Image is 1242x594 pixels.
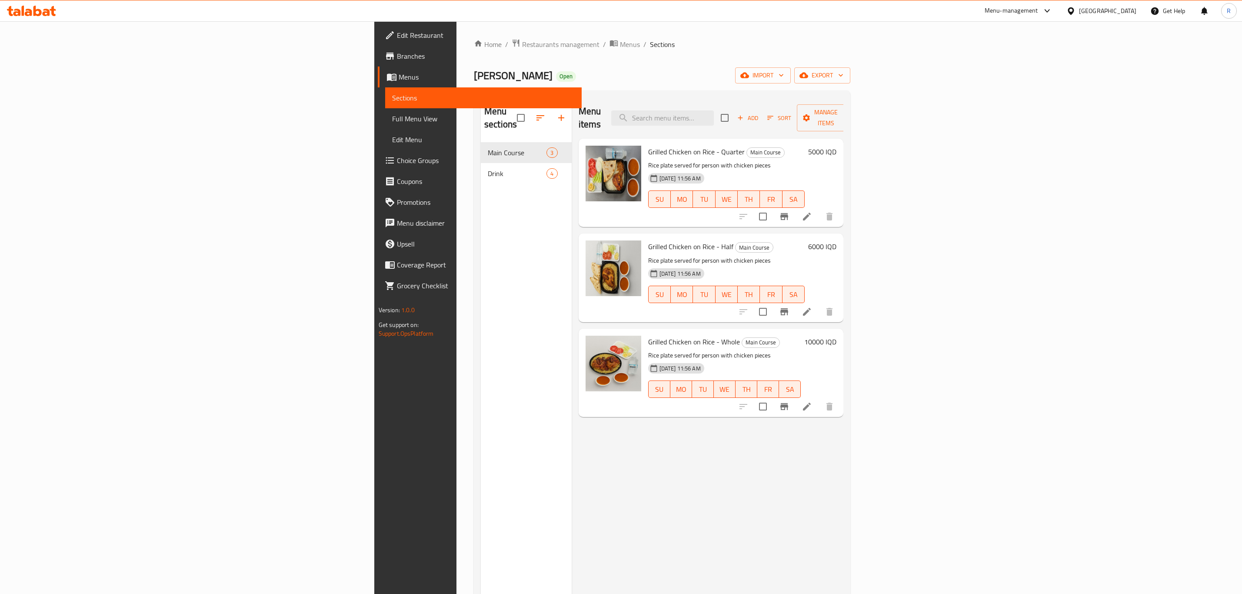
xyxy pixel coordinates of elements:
[378,67,582,87] a: Menus
[401,304,415,316] span: 1.0.0
[716,286,738,303] button: WE
[603,39,606,50] li: /
[674,193,689,206] span: MO
[761,383,776,396] span: FR
[652,193,667,206] span: SU
[734,111,762,125] span: Add item
[474,39,850,50] nav: breadcrumb
[736,113,759,123] span: Add
[378,150,582,171] a: Choice Groups
[385,129,582,150] a: Edit Menu
[586,146,641,201] img: Grilled Chicken on Rice - Quarter
[671,190,693,208] button: MO
[742,337,780,348] div: Main Course
[378,192,582,213] a: Promotions
[819,396,840,417] button: delete
[656,174,704,183] span: [DATE] 11:56 AM
[757,380,779,398] button: FR
[648,350,801,361] p: Rice plate served for person with chicken pieces
[716,190,738,208] button: WE
[802,401,812,412] a: Edit menu item
[378,25,582,46] a: Edit Restaurant
[797,104,855,131] button: Manage items
[693,286,715,303] button: TU
[819,301,840,322] button: delete
[774,301,795,322] button: Branch-specific-item
[742,337,779,347] span: Main Course
[378,46,582,67] a: Branches
[397,218,575,228] span: Menu disclaimer
[397,155,575,166] span: Choice Groups
[736,380,757,398] button: TH
[656,364,704,373] span: [DATE] 11:56 AM
[547,149,557,157] span: 3
[671,286,693,303] button: MO
[379,319,419,330] span: Get support on:
[696,288,712,301] span: TU
[609,39,640,50] a: Menus
[378,213,582,234] a: Menu disclaimer
[736,243,773,253] span: Main Course
[804,107,848,129] span: Manage items
[738,190,760,208] button: TH
[648,160,805,171] p: Rice plate served for person with chicken pieces
[808,146,836,158] h6: 5000 IQD
[774,206,795,227] button: Branch-specific-item
[802,307,812,317] a: Edit menu item
[734,111,762,125] button: Add
[648,240,733,253] span: Grilled Chicken on Rice - Half
[985,6,1038,16] div: Menu-management
[397,197,575,207] span: Promotions
[648,335,740,348] span: Grilled Chicken on Rice - Whole
[719,288,734,301] span: WE
[397,30,575,40] span: Edit Restaurant
[735,67,791,83] button: import
[739,383,754,396] span: TH
[488,168,546,179] div: Drink
[399,72,575,82] span: Menus
[378,234,582,254] a: Upsell
[397,51,575,61] span: Branches
[674,383,689,396] span: MO
[488,147,546,158] div: Main Course
[696,383,710,396] span: TU
[378,254,582,275] a: Coverage Report
[794,67,850,83] button: export
[741,193,756,206] span: TH
[656,270,704,278] span: [DATE] 11:56 AM
[692,380,714,398] button: TU
[763,288,779,301] span: FR
[481,142,572,163] div: Main Course3
[392,93,575,103] span: Sections
[579,105,601,131] h2: Menu items
[586,240,641,296] img: Grilled Chicken on Rice - Half
[379,304,400,316] span: Version:
[808,240,836,253] h6: 6000 IQD
[547,170,557,178] span: 4
[385,87,582,108] a: Sections
[714,380,736,398] button: WE
[804,336,836,348] h6: 10000 IQD
[696,193,712,206] span: TU
[801,70,843,81] span: export
[586,336,641,391] img: Grilled Chicken on Rice - Whole
[716,109,734,127] span: Select section
[546,168,557,179] div: items
[765,111,793,125] button: Sort
[741,288,756,301] span: TH
[782,286,805,303] button: SA
[397,280,575,291] span: Grocery Checklist
[742,70,784,81] span: import
[802,211,812,222] a: Edit menu item
[767,113,791,123] span: Sort
[693,190,715,208] button: TU
[481,139,572,187] nav: Menu sections
[782,190,805,208] button: SA
[397,176,575,187] span: Coupons
[754,397,772,416] span: Select to update
[652,288,667,301] span: SU
[774,396,795,417] button: Branch-specific-item
[397,239,575,249] span: Upsell
[786,288,801,301] span: SA
[670,380,692,398] button: MO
